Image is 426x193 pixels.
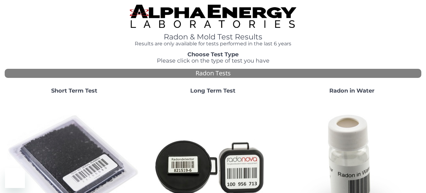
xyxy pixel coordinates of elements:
h1: Radon & Mold Test Results [130,33,296,41]
img: TightCrop.jpg [130,5,296,28]
strong: Radon in Water [329,87,375,94]
h4: Results are only available for tests performed in the last 6 years [130,41,296,47]
strong: Choose Test Type [187,51,239,58]
strong: Long Term Test [190,87,235,94]
div: Radon Tests [5,69,421,78]
iframe: Button to launch messaging window [5,168,25,188]
strong: Short Term Test [51,87,97,94]
span: Please click on the type of test you have [157,57,269,64]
